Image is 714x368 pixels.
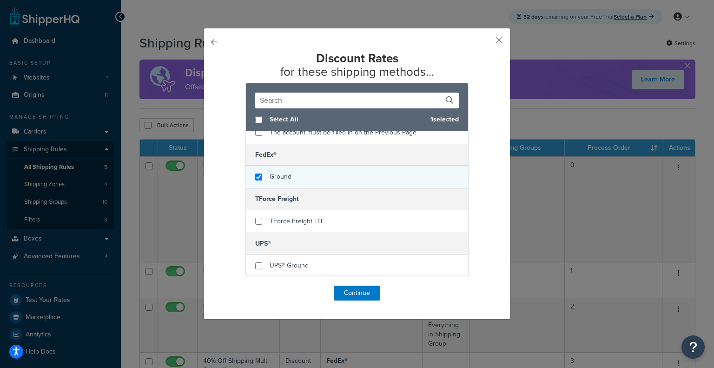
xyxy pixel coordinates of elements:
[334,286,380,301] button: Continue
[270,127,416,137] span: The account must be filled in on the Previous Page
[227,52,487,78] h2: for these shipping methods...
[681,335,705,359] button: Open Resource Center
[270,261,309,270] span: UPS® Ground
[246,233,468,254] h5: UPS®
[246,108,468,131] div: 1 selected
[270,113,423,126] span: Select All
[246,144,468,166] h5: FedEx®
[246,188,468,210] h5: TForce Freight
[255,93,459,108] input: Search
[316,49,398,67] strong: Discount Rates
[270,216,324,226] span: TForce Freight LTL
[270,172,291,181] span: Ground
